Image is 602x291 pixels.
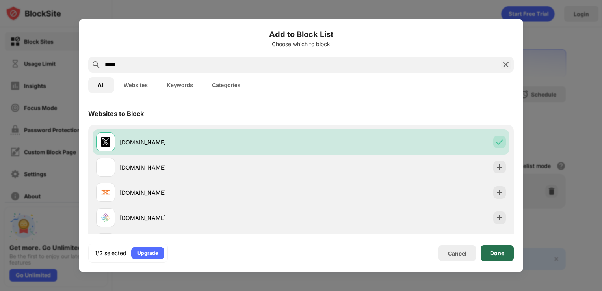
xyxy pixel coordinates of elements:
[203,77,250,93] button: Categories
[101,137,110,147] img: favicons
[101,162,110,172] img: favicons
[120,188,301,197] div: [DOMAIN_NAME]
[114,77,157,93] button: Websites
[95,249,126,257] div: 1/2 selected
[120,163,301,172] div: [DOMAIN_NAME]
[120,214,301,222] div: [DOMAIN_NAME]
[101,213,110,222] img: favicons
[101,188,110,197] img: favicons
[88,77,114,93] button: All
[157,77,203,93] button: Keywords
[88,28,514,40] h6: Add to Block List
[448,250,466,257] div: Cancel
[88,41,514,47] div: Choose which to block
[501,60,511,69] img: search-close
[88,110,144,118] div: Websites to Block
[91,60,101,69] img: search.svg
[137,249,158,257] div: Upgrade
[120,138,301,146] div: [DOMAIN_NAME]
[490,250,504,256] div: Done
